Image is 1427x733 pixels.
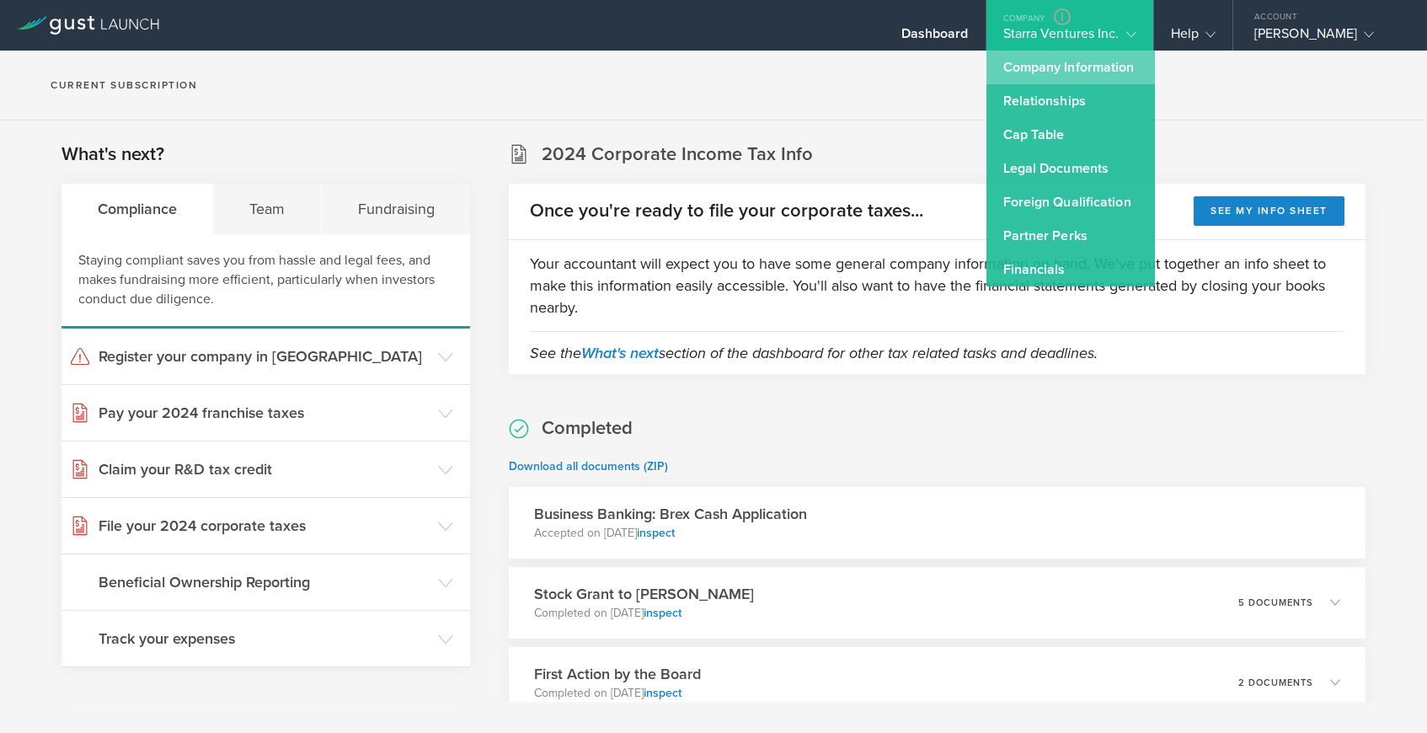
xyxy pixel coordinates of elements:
[99,402,430,424] h3: Pay your 2024 franchise taxes
[51,80,197,90] h2: Current Subscription
[534,685,701,702] p: Completed on [DATE]
[581,344,659,362] a: What's next
[530,253,1344,318] p: Your accountant will expect you to have some general company information on hand. We've put toget...
[534,583,754,605] h3: Stock Grant to [PERSON_NAME]
[61,234,470,329] div: Staying compliant saves you from hassle and legal fees, and makes fundraising more efficient, par...
[99,458,430,480] h3: Claim your R&D tax credit
[99,515,430,537] h3: File your 2024 corporate taxes
[1194,196,1344,226] button: See my info sheet
[213,184,321,234] div: Team
[1003,25,1136,51] div: Starra Ventures Inc.
[61,184,213,234] div: Compliance
[530,344,1098,362] em: See the section of the dashboard for other tax related tasks and deadlines.
[534,605,754,622] p: Completed on [DATE]
[61,142,164,167] h2: What's next?
[534,503,807,525] h3: Business Banking: Brex Cash Application
[1254,25,1398,51] div: [PERSON_NAME]
[1171,25,1216,51] div: Help
[99,571,430,593] h3: Beneficial Ownership Reporting
[534,663,701,685] h3: First Action by the Board
[644,606,681,620] a: inspect
[1238,598,1313,607] p: 5 documents
[99,628,430,650] h3: Track your expenses
[530,199,923,223] h2: Once you're ready to file your corporate taxes...
[542,142,813,167] h2: 2024 Corporate Income Tax Info
[534,525,807,542] p: Accepted on [DATE]
[1238,678,1313,688] p: 2 documents
[644,686,681,700] a: inspect
[901,25,969,51] div: Dashboard
[542,416,633,441] h2: Completed
[509,459,668,474] a: Download all documents (ZIP)
[637,526,675,540] a: inspect
[99,345,430,367] h3: Register your company in [GEOGRAPHIC_DATA]
[322,184,470,234] div: Fundraising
